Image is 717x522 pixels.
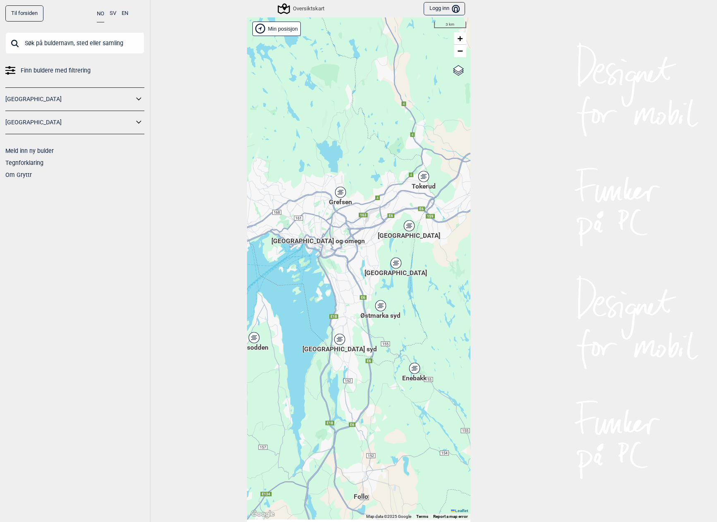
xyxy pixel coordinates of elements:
[366,514,411,519] span: Map data ©2025 Google
[378,303,383,308] div: Østmarka syd
[337,337,342,342] div: [GEOGRAPHIC_DATA] syd
[5,172,32,178] a: Om Gryttr
[316,229,321,234] div: [GEOGRAPHIC_DATA] og omegn
[279,4,324,14] div: Oversiktskart
[5,116,134,128] a: [GEOGRAPHIC_DATA]
[457,33,463,43] span: +
[433,514,468,519] a: Report a map error
[21,65,91,77] span: Finn buldere med filtrering
[454,32,466,45] a: Zoom in
[5,147,54,154] a: Meld inn ny bulder
[97,5,104,22] button: NO
[252,335,257,340] div: Nesodden
[451,508,468,513] a: Leaflet
[359,484,364,489] div: Follo
[122,5,128,22] button: EN
[249,509,276,520] a: Open this area in Google Maps (opens a new window)
[5,32,144,54] input: Søk på buldernavn, sted eller samling
[451,61,466,80] a: Layers
[249,509,276,520] img: Google
[407,223,412,228] div: [GEOGRAPHIC_DATA]
[5,159,43,166] a: Tegnforklaring
[421,174,426,179] div: Tokerud
[110,5,116,22] button: SV
[5,65,144,77] a: Finn buldere med filtrering
[454,45,466,57] a: Zoom out
[457,46,463,56] span: −
[252,22,301,36] div: Vis min posisjon
[338,190,343,195] div: Grefsen
[412,366,417,371] div: Enebakk
[5,93,134,105] a: [GEOGRAPHIC_DATA]
[393,261,398,266] div: [GEOGRAPHIC_DATA]
[416,514,428,519] a: Terms (opens in new tab)
[5,5,43,22] a: Til forsiden
[434,22,466,28] div: 3 km
[424,2,465,16] button: Logg inn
